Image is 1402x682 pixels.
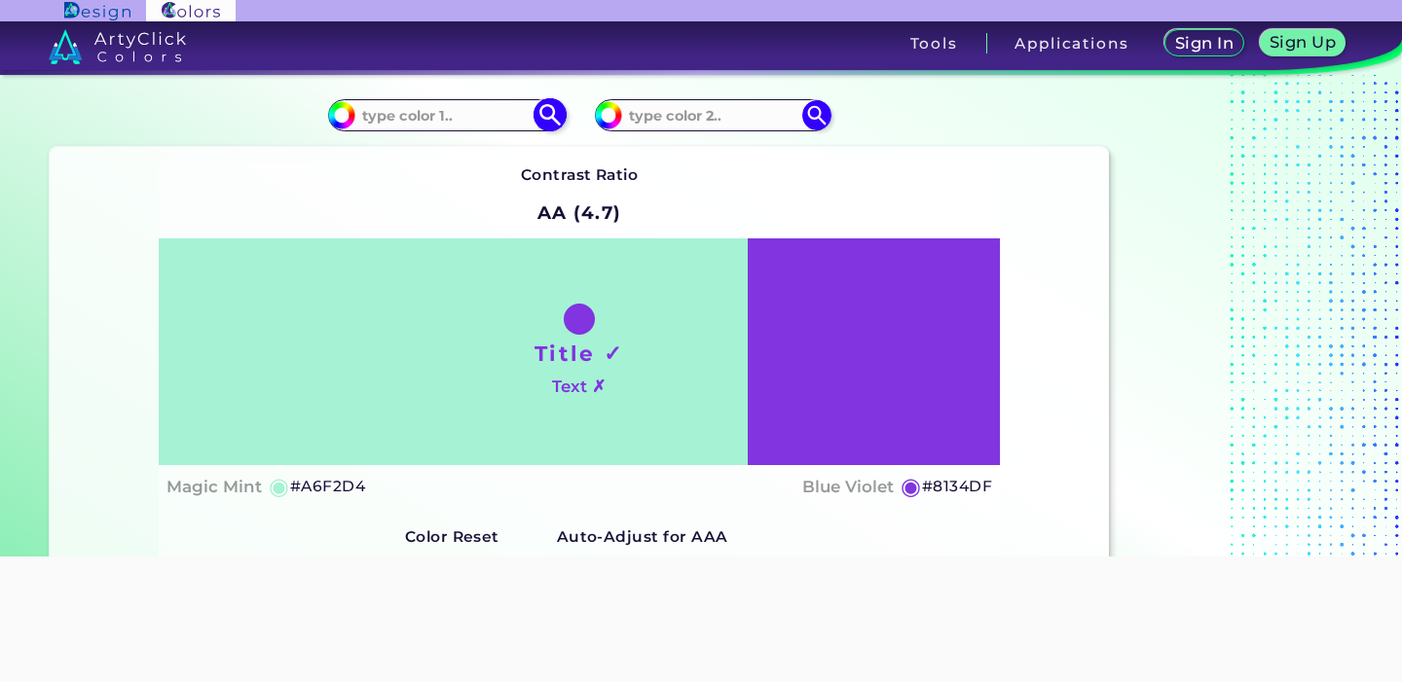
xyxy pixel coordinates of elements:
h3: Tools [910,36,958,51]
img: logo_artyclick_colors_white.svg [49,29,186,64]
h1: Title ✓ [535,339,624,368]
strong: Contrast Ratio [521,165,639,184]
a: Sign Up [1264,31,1341,55]
h5: ◉ [901,475,922,498]
a: Sign In [1168,31,1240,55]
img: icon search [533,98,567,132]
strong: Auto-Adjust for AAA [557,527,728,546]
iframe: Advertisement [1117,39,1360,623]
input: type color 1.. [355,102,536,128]
h5: Sign Up [1273,35,1333,50]
h4: Magic Mint [166,473,262,501]
strong: Color Reset [405,527,499,546]
iframe: Advertisement [212,556,1191,677]
h4: Blue Violet [802,473,894,501]
img: ArtyClick Design logo [64,2,129,20]
input: type color 2.. [622,102,803,128]
h5: #A6F2D4 [290,474,365,499]
h2: AA (4.7) [529,192,631,234]
h4: Text ✗ [552,373,606,401]
h3: Applications [1015,36,1128,51]
h5: ◉ [269,475,290,498]
img: icon search [802,100,831,129]
h5: #8134DF [922,474,992,499]
h5: Sign In [1178,36,1232,51]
